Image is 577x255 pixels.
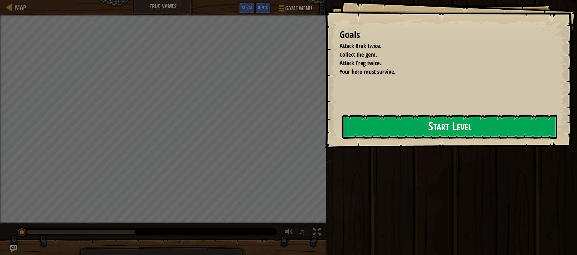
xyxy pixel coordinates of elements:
span: ♫ [299,227,305,236]
button: Ask AI [10,245,17,252]
span: Game Menu [285,5,312,12]
span: Collect the gem. [340,50,377,59]
button: Toggle fullscreen [311,226,323,239]
span: Attack Brak twice. [340,42,381,50]
a: Map [12,3,26,11]
button: Game Menu [274,2,316,17]
button: Start Level [342,115,557,139]
span: Attack Treg twice. [340,59,381,67]
li: Your hero must survive. [332,68,554,76]
button: Adjust volume [283,226,295,239]
span: Map [15,3,26,11]
li: Attack Treg twice. [332,59,554,68]
li: Attack Brak twice. [332,42,554,50]
span: Hints [258,5,268,10]
button: Ask AI [239,2,255,14]
li: Collect the gem. [332,50,554,59]
div: Goals [340,28,556,42]
button: ♫ [298,226,308,239]
span: Ask AI [242,5,252,10]
span: Your hero must survive. [340,68,395,76]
